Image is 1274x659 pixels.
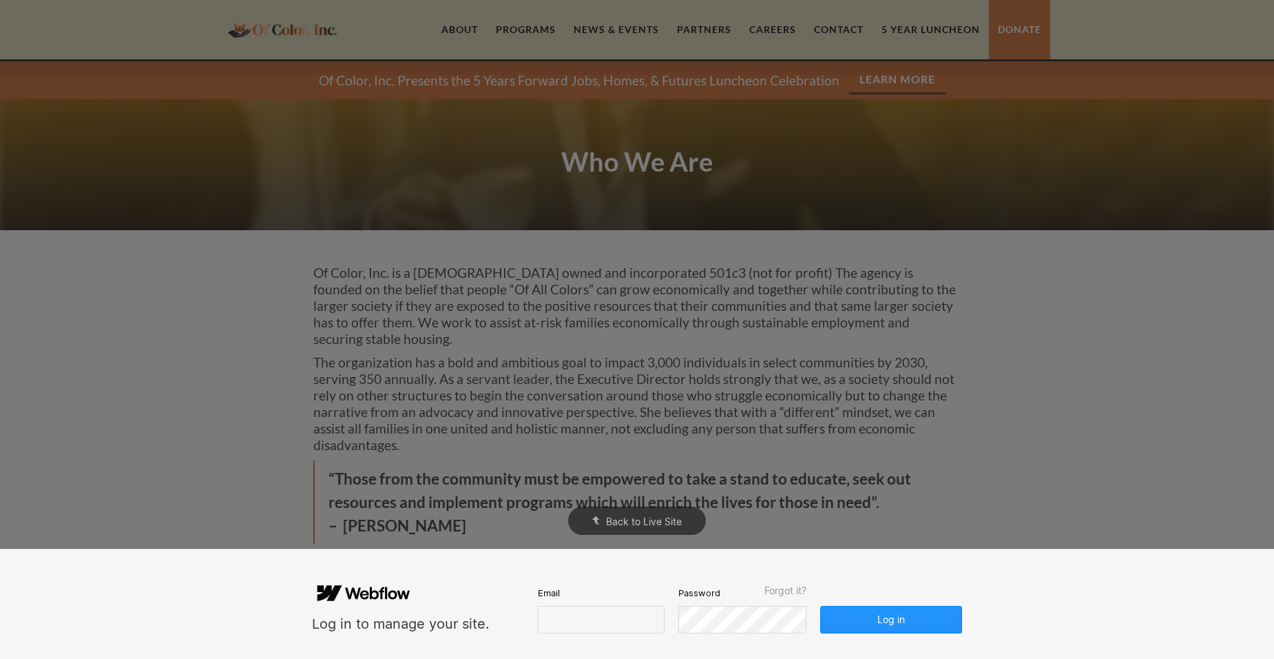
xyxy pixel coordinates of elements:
[678,587,720,599] span: Password
[606,516,682,527] span: Back to Live Site
[312,615,490,633] div: Log in to manage your site.
[764,585,806,596] span: Forgot it?
[820,606,962,633] button: Log in
[538,587,559,599] span: Email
